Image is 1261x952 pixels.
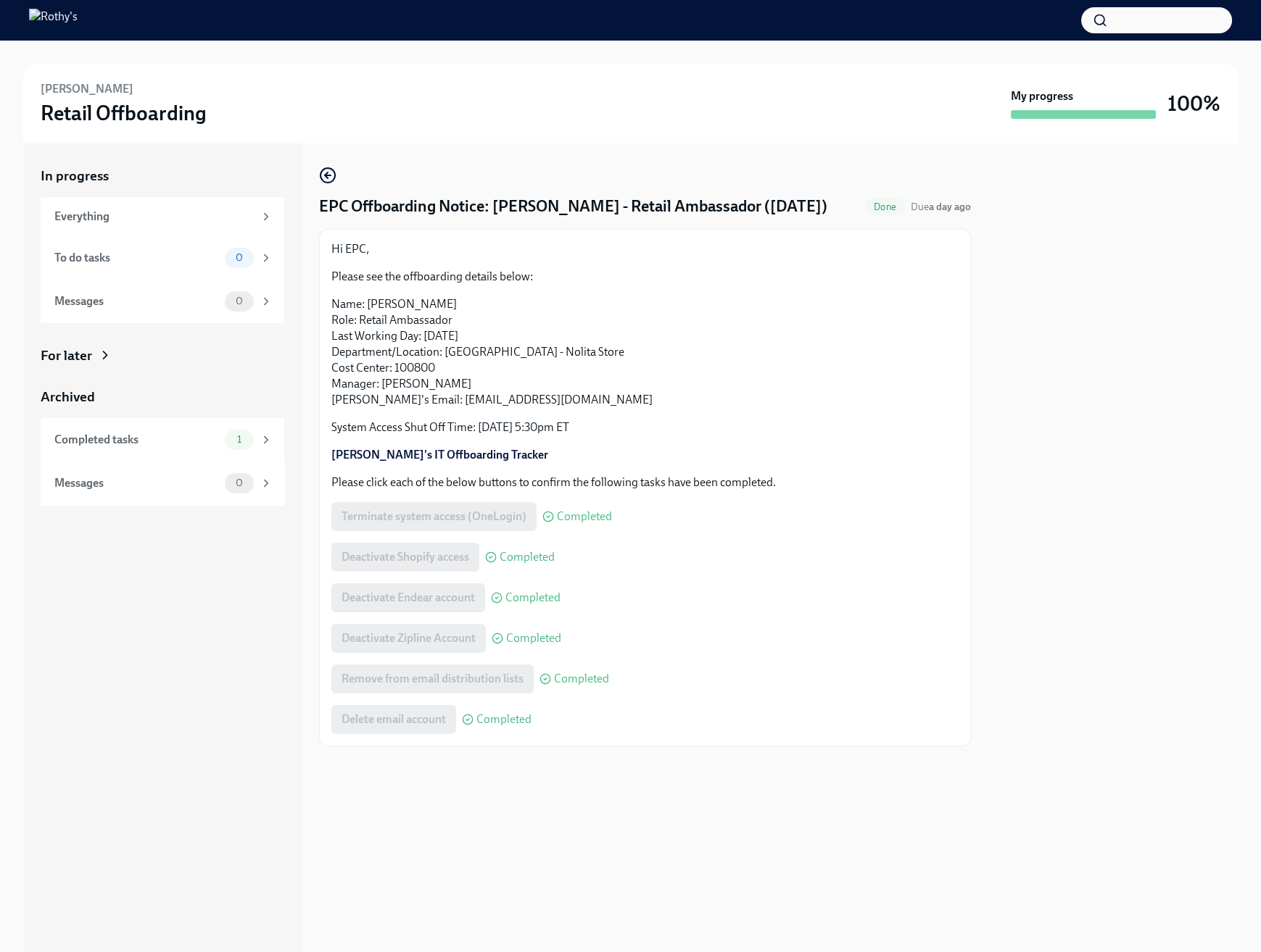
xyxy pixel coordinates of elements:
div: For later [41,346,92,365]
p: Please see the offboarding details below: [331,269,959,285]
span: Done [865,201,905,212]
a: Everything [41,197,284,236]
p: Name: [PERSON_NAME] Role: Retail Ambassador Last Working Day: [DATE] Department/Location: [GEOGRA... [331,296,959,408]
h3: Retail Offboarding [41,100,207,126]
div: Everything [54,209,254,225]
a: For later [41,346,284,365]
span: Completed [476,714,532,725]
span: Completed [557,511,612,522]
div: Messages [54,475,219,491]
span: Completed [554,673,609,685]
div: Messages [54,293,219,309]
span: Completed [505,592,561,604]
a: Messages0 [41,462,284,505]
a: Messages0 [41,280,284,323]
h3: 100% [1167,91,1220,117]
div: To do tasks [54,250,219,266]
a: To do tasks0 [41,236,284,280]
a: Completed tasks1 [41,418,284,462]
h6: [PERSON_NAME] [41,81,133,97]
strong: My progress [1011,88,1073,104]
p: Please click each of the below buttons to confirm the following tasks have been completed. [331,475,959,490]
p: Hi EPC, [331,241,959,257]
p: System Access Shut Off Time: [DATE] 5:30pm ET [331,419,959,435]
img: Rothy's [29,9,78,32]
div: Completed tasks [54,432,219,448]
span: 0 [227,477,252,488]
span: September 1st, 2025 09:00 [911,200,971,214]
span: 0 [227,252,252,263]
span: Due [911,201,971,213]
a: [PERSON_NAME]'s IT Offboarding Tracker [331,448,548,462]
h4: EPC Offboarding Notice: [PERSON_NAME] - Retail Ambassador ([DATE]) [319,196,827,217]
a: In progress [41,167,284,185]
span: Completed [506,632,561,644]
span: 0 [227,296,252,306]
span: Completed [500,551,555,563]
strong: a day ago [929,201,971,213]
span: 1 [228,434,250,445]
a: Archived [41,388,284,406]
